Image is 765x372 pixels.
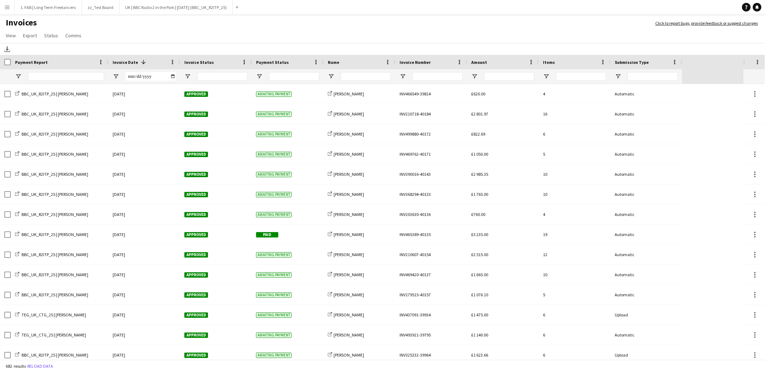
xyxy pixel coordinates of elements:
[108,305,180,325] div: [DATE]
[15,73,22,80] button: Open Filter Menu
[334,91,364,96] span: [PERSON_NAME]
[471,312,488,317] span: £1 475.00
[395,325,467,345] div: INV493921-39795
[184,192,208,197] span: Approved
[610,164,682,184] div: Automatic
[539,225,610,244] div: 19
[20,31,40,40] a: Export
[395,204,467,224] div: INV203630-40136
[334,212,364,217] span: [PERSON_NAME]
[256,112,292,117] span: Awaiting payment
[15,332,86,338] a: TEG_UK_CTG_25 | [PERSON_NAME]
[471,131,485,137] span: £822.69
[341,72,391,81] input: Name Filter Input
[471,292,488,297] span: £1 076.10
[184,333,208,338] span: Approved
[334,352,364,358] span: [PERSON_NAME]
[471,252,488,257] span: £2 515.00
[256,132,292,137] span: Awaiting payment
[108,184,180,204] div: [DATE]
[395,84,467,104] div: INV466549-39814
[15,151,88,157] a: BBC_UK_R2ITP_25 | [PERSON_NAME]
[334,192,364,197] span: [PERSON_NAME]
[256,192,292,197] span: Awaiting payment
[539,144,610,164] div: 5
[256,333,292,338] span: Awaiting payment
[22,91,88,96] span: BBC_UK_R2ITP_25 | [PERSON_NAME]
[184,312,208,318] span: Approved
[610,325,682,345] div: Automatic
[334,151,364,157] span: [PERSON_NAME]
[539,265,610,284] div: 10
[256,292,292,298] span: Awaiting payment
[256,172,292,177] span: Awaiting payment
[256,212,292,217] span: Awaiting payment
[41,31,61,40] a: Status
[184,112,208,117] span: Approved
[610,84,682,104] div: Automatic
[184,73,191,80] button: Open Filter Menu
[471,60,487,65] span: Amount
[395,104,467,124] div: INV210718-40184
[471,91,485,96] span: £620.00
[22,212,88,217] span: BBC_UK_R2ITP_25 | [PERSON_NAME]
[334,171,364,177] span: [PERSON_NAME]
[395,285,467,305] div: INV179515-40157
[113,60,138,65] span: Invoice Date
[22,192,88,197] span: BBC_UK_R2ITP_25 | [PERSON_NAME]
[15,352,88,358] a: BBC_UK_R2ITP_25 | [PERSON_NAME]
[610,285,682,305] div: Automatic
[26,362,55,370] button: Reload data
[6,32,16,39] span: View
[256,353,292,358] span: Awaiting payment
[334,252,364,257] span: [PERSON_NAME]
[610,124,682,144] div: Automatic
[484,72,534,81] input: Amount Filter Input
[471,151,488,157] span: £1 050.00
[108,144,180,164] div: [DATE]
[22,151,88,157] span: BBC_UK_R2ITP_25 | [PERSON_NAME]
[539,345,610,365] div: 6
[471,352,488,358] span: £1 623.66
[328,73,334,80] button: Open Filter Menu
[22,252,88,257] span: BBC_UK_R2ITP_25 | [PERSON_NAME]
[539,305,610,325] div: 6
[256,91,292,97] span: Awaiting payment
[184,60,214,65] span: Invoice Status
[539,164,610,184] div: 10
[15,232,88,237] a: BBC_UK_R2ITP_25 | [PERSON_NAME]
[539,245,610,264] div: 12
[22,272,88,277] span: BBC_UK_R2ITP_25 | [PERSON_NAME]
[655,20,758,27] a: Click to report bugs, provide feedback or suggest changes
[471,73,478,80] button: Open Filter Menu
[395,265,467,284] div: INV469420-40137
[256,73,263,80] button: Open Filter Menu
[334,131,364,137] span: [PERSON_NAME]
[615,73,621,80] button: Open Filter Menu
[184,232,208,237] span: Approved
[22,312,86,317] span: TEG_UK_CTG_25 | [PERSON_NAME]
[22,131,88,137] span: BBC_UK_R2ITP_25 | [PERSON_NAME]
[395,245,467,264] div: INV210607-40154
[610,305,682,325] div: Upload
[22,232,88,237] span: BBC_UK_R2ITP_25 | [PERSON_NAME]
[471,272,488,277] span: £1 665.00
[62,31,84,40] a: Comms
[539,84,610,104] div: 4
[22,111,88,117] span: BBC_UK_R2ITP_25 | [PERSON_NAME]
[184,272,208,278] span: Approved
[395,124,467,144] div: INV499880-40172
[539,325,610,345] div: 6
[184,292,208,298] span: Approved
[471,111,488,117] span: £2 801.97
[395,345,467,365] div: INV325332-39964
[256,152,292,157] span: Awaiting payment
[610,204,682,224] div: Automatic
[113,73,119,80] button: Open Filter Menu
[400,60,431,65] span: Invoice Number
[610,345,682,365] div: Upload
[334,292,364,297] span: [PERSON_NAME]
[610,225,682,244] div: Automatic
[15,111,88,117] a: BBC_UK_R2ITP_25 | [PERSON_NAME]
[334,111,364,117] span: [PERSON_NAME]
